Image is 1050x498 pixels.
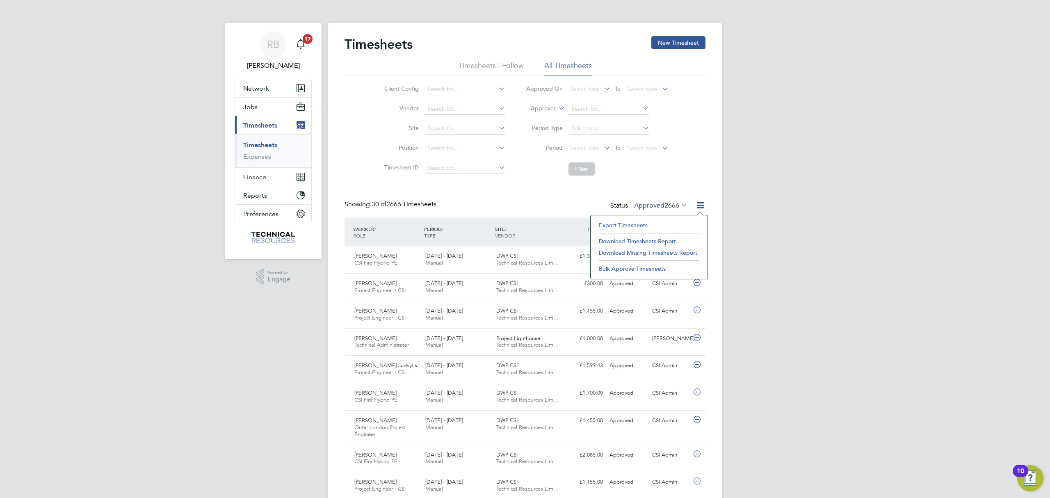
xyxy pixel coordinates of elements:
img: technicalresources-logo-retina.png [250,231,297,244]
span: [DATE] - [DATE] [425,280,463,287]
li: Bulk Approve Timesheets [595,263,703,274]
span: Technical Resources Lim… [496,287,559,294]
div: Showing [345,200,438,209]
div: Approved [606,386,649,400]
span: To [612,142,623,153]
li: Export Timesheets [595,219,703,231]
span: Network [243,85,269,92]
span: Manual [425,341,443,348]
input: Search for... [425,103,505,115]
input: Search for... [425,84,505,95]
span: DWP CSI [496,451,518,458]
span: CSI Fire Hybrid PE [354,396,397,403]
div: Approved [606,448,649,462]
span: [DATE] - [DATE] [425,362,463,369]
div: Timesheets [235,134,311,167]
div: CSI Admin [649,277,692,290]
div: £300.00 [564,277,606,290]
span: [PERSON_NAME] [354,478,397,485]
h2: Timesheets [345,36,413,53]
span: Powered by [267,269,290,276]
span: Timesheets [243,121,277,129]
a: Powered byEngage [256,269,291,285]
span: / [374,226,376,232]
button: Open Resource Center, 10 new notifications [1017,465,1043,491]
label: Approved [634,201,687,210]
button: Filter [568,162,595,176]
span: DWP CSI [496,417,518,424]
span: DWP CSI [496,389,518,396]
span: Reports [243,192,267,199]
span: CSI Fire Hybrid PE [354,259,397,266]
span: DWP CSI [496,307,518,314]
div: £1,000.00 [564,332,606,345]
span: VENDOR [495,232,515,239]
div: Approved [606,277,649,290]
button: Finance [235,168,311,186]
span: Rianna Bowles [235,61,312,71]
span: [DATE] - [DATE] [425,307,463,314]
div: CSI Admin [649,414,692,427]
div: PERIOD [422,222,493,243]
span: Project Engineer - CSI [354,369,406,376]
button: Reports [235,186,311,204]
button: Preferences [235,205,311,223]
span: RB [267,39,279,50]
span: 30 of [372,200,386,208]
span: Select date [628,85,657,93]
div: CSI Admin [649,448,692,462]
label: Period [526,144,563,151]
div: £1,599.43 [564,359,606,372]
span: [DATE] - [DATE] [425,335,463,342]
div: Approved [606,332,649,345]
span: Engage [267,276,290,283]
span: TOTAL [587,226,602,232]
span: Technical Resources Lim… [496,396,559,403]
span: Manual [425,458,443,465]
span: [PERSON_NAME] Judvytis [354,362,417,369]
span: Technical Administrator [354,341,409,348]
span: [DATE] - [DATE] [425,389,463,396]
span: Technical Resources Lim… [496,314,559,321]
button: Jobs [235,98,311,116]
input: Search for... [425,143,505,154]
span: Manual [425,314,443,321]
span: Jobs [243,103,258,111]
span: Manual [425,369,443,376]
span: Select date [570,144,599,152]
span: [PERSON_NAME] [354,451,397,458]
div: CSI Admin [649,359,692,372]
li: Download Missing Timesheets Report [595,247,703,258]
span: TYPE [424,232,436,239]
li: All Timesheets [544,61,592,75]
div: WORKER [351,222,422,243]
div: Status [610,200,689,212]
div: £1,155.00 [564,304,606,318]
div: Approved [606,304,649,318]
div: Approved [606,414,649,427]
span: 2666 Timesheets [372,200,436,208]
a: RB[PERSON_NAME] [235,31,312,71]
label: Approved On [526,85,563,92]
span: Project Engineer - CSI [354,314,406,321]
button: Network [235,79,311,97]
button: Timesheets [235,116,311,134]
span: [DATE] - [DATE] [425,417,463,424]
span: Technical Resources Lim… [496,485,559,492]
div: CSI Admin [649,386,692,400]
div: £1,700.00 [564,386,606,400]
span: [PERSON_NAME] [354,335,397,342]
span: [PERSON_NAME] [354,389,397,396]
span: 2666 [664,201,679,210]
div: [PERSON_NAME] [649,332,692,345]
div: £1,455.00 [564,414,606,427]
span: Technical Resources Lim… [496,424,559,431]
span: Project Engineer - CSI [354,287,406,294]
div: £1,350.00 [564,249,606,263]
a: 17 [292,31,309,57]
div: Approved [606,359,649,372]
span: DWP CSI [496,280,518,287]
span: Manual [425,424,443,431]
label: Period Type [526,124,563,132]
span: [DATE] - [DATE] [425,252,463,259]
